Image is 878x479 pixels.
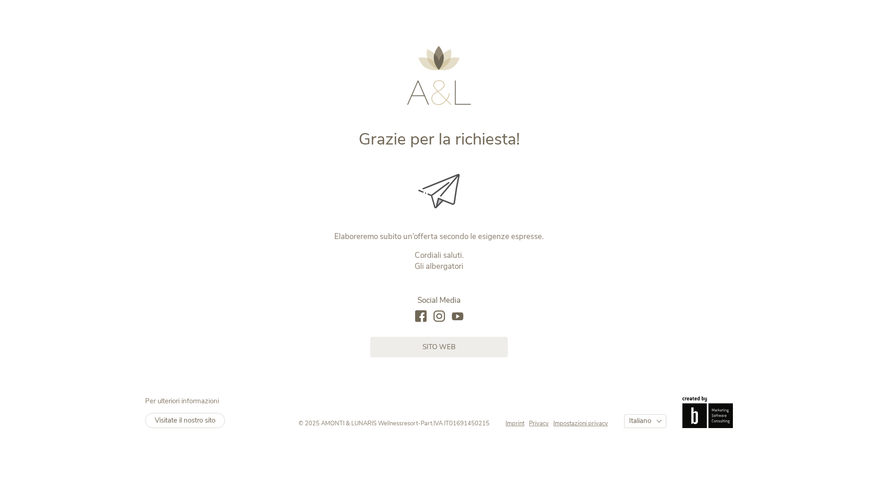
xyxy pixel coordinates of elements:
a: Imprint [506,419,529,428]
span: Per ulteriori informazioni [145,396,219,406]
img: Brandnamic GmbH | Leading Hospitality Solutions [682,396,733,428]
span: Visitate il nostro sito [155,416,215,425]
a: Visitate il nostro sito [145,413,225,428]
a: Impostazioni privacy [553,419,608,428]
a: sito web [370,337,508,357]
span: Social Media [417,295,461,306]
p: Elaboreremo subito un’offerta secondo le esigenze espresse. [248,231,631,242]
span: sito web [422,342,456,352]
span: Part.IVA IT01691450215 [421,419,490,428]
p: Cordiali saluti. Gli albergatori [248,250,631,272]
span: Imprint [506,419,524,428]
span: Grazie per la richiesta! [359,128,520,150]
a: instagram [433,311,445,323]
img: AMONTI & LUNARIS Wellnessresort [407,46,471,105]
a: Privacy [529,419,553,428]
img: Grazie per la richiesta! [418,174,460,208]
a: youtube [452,311,463,323]
span: Privacy [529,419,549,428]
a: facebook [415,311,427,323]
span: - [418,419,421,428]
span: © 2025 AMONTI & LUNARIS Wellnessresort [298,419,418,428]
